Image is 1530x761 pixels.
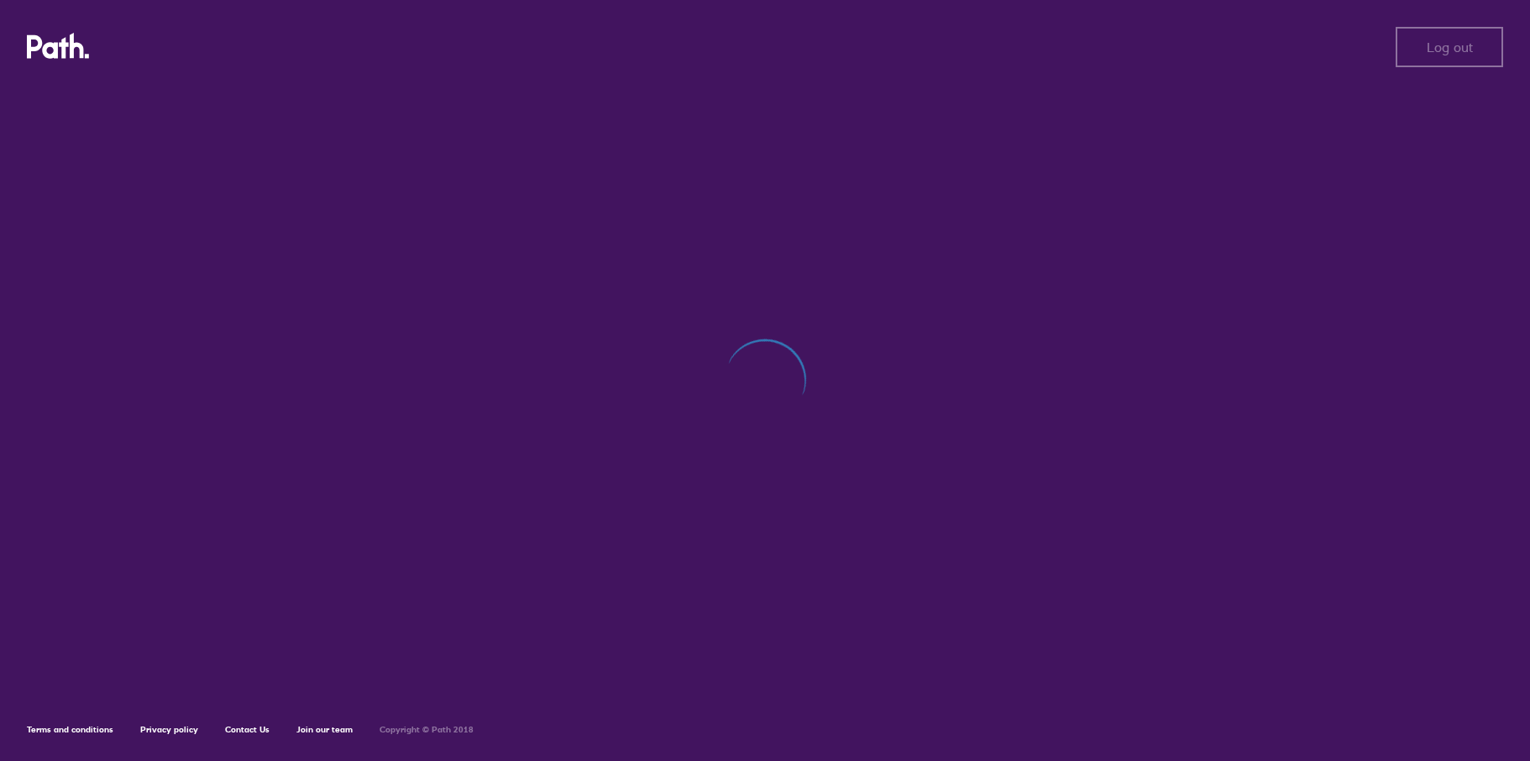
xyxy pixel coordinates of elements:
[140,724,198,735] a: Privacy policy
[1427,39,1473,55] span: Log out
[27,724,113,735] a: Terms and conditions
[296,724,353,735] a: Join our team
[1396,27,1503,67] button: Log out
[380,725,474,735] h6: Copyright © Path 2018
[225,724,270,735] a: Contact Us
